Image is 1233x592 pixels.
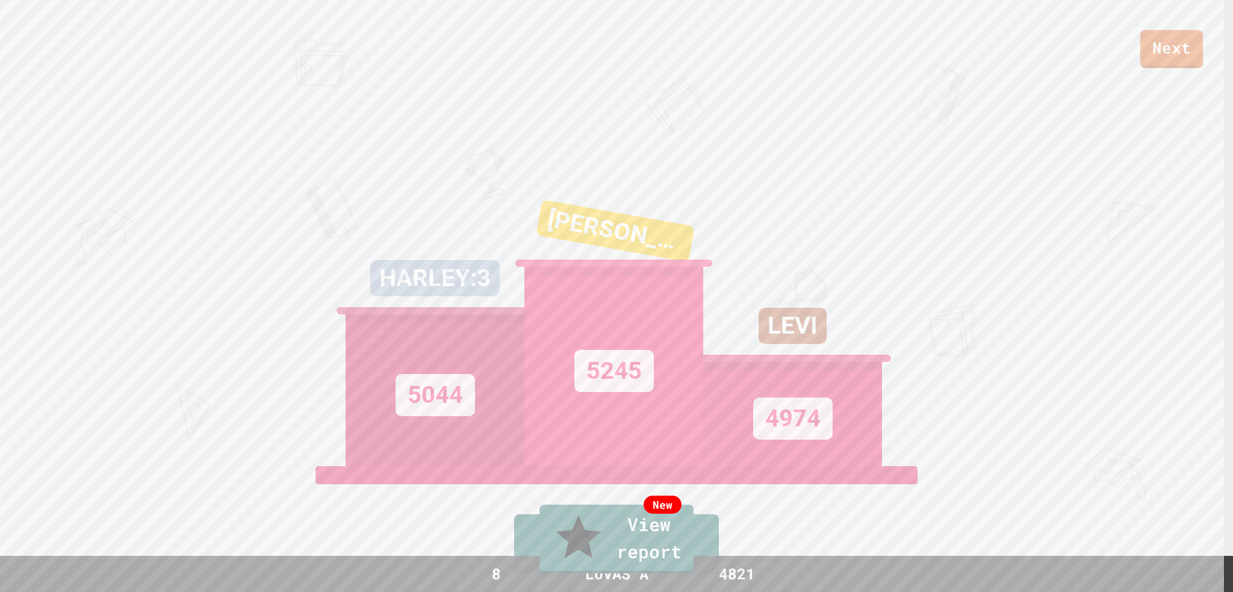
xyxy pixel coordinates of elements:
div: 5044 [396,374,475,416]
div: 4974 [753,397,833,440]
div: 5245 [574,350,654,392]
a: View report [539,505,694,573]
div: LEVI [759,308,827,344]
div: [PERSON_NAME] [536,199,695,262]
div: HARLEY:3 [370,260,500,296]
div: New [644,496,682,514]
a: Next [1140,30,1203,68]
